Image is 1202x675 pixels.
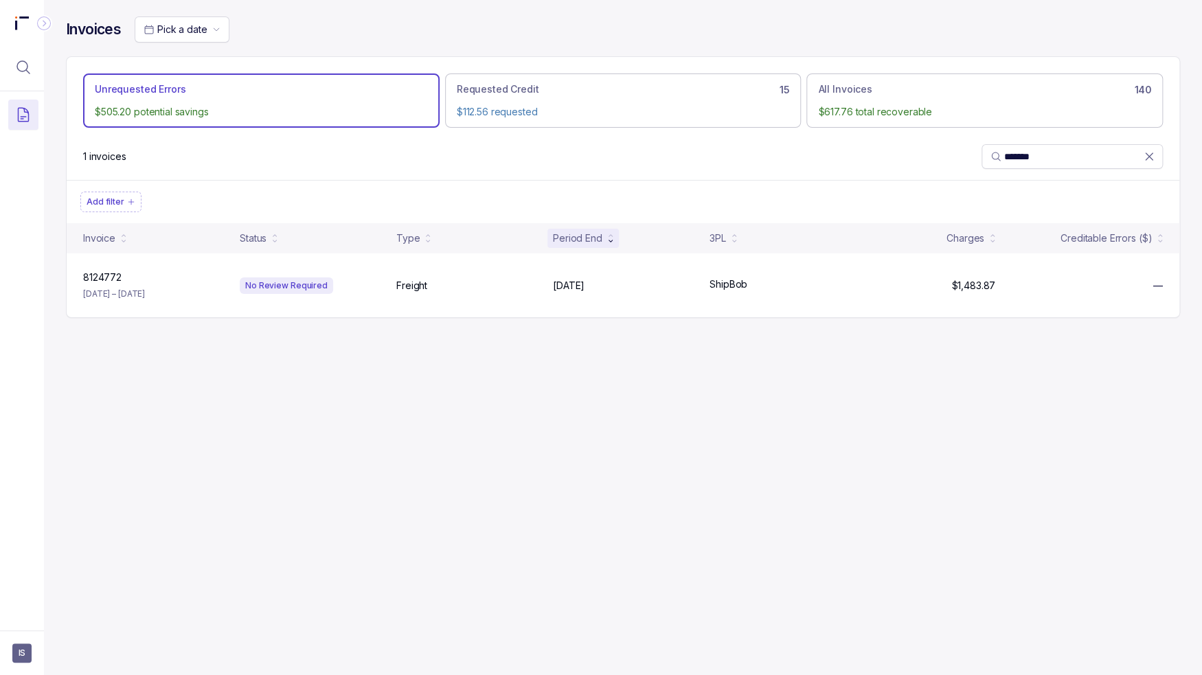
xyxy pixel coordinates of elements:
[710,277,747,291] p: ShipBob
[80,192,141,212] button: Filter Chip Add filter
[946,231,984,245] div: Charges
[457,82,539,96] p: Requested Credit
[135,16,229,43] button: Date Range Picker
[83,150,126,163] p: 1 invoices
[396,231,420,245] div: Type
[240,231,267,245] div: Status
[83,287,145,301] p: [DATE] – [DATE]
[710,231,726,245] div: 3PL
[553,231,602,245] div: Period End
[8,52,38,82] button: Menu Icon Button MagnifyingGlassIcon
[818,105,1151,119] p: $617.76 total recoverable
[1061,231,1152,245] div: Creditable Errors ($)
[951,279,995,293] p: $1,483.87
[83,231,115,245] div: Invoice
[396,279,427,293] p: Freight
[87,195,124,209] p: Add filter
[66,20,121,39] h4: Invoices
[83,150,126,163] div: Remaining page entries
[12,643,32,663] button: User initials
[240,277,333,294] div: No Review Required
[80,192,1166,212] ul: Filter Group
[818,82,872,96] p: All Invoices
[36,15,52,32] div: Collapse Icon
[8,100,38,130] button: Menu Icon Button DocumentTextIcon
[157,23,207,35] span: Pick a date
[95,82,185,96] p: Unrequested Errors
[83,271,122,284] p: 8124772
[144,23,207,36] search: Date Range Picker
[95,105,428,119] p: $505.20 potential savings
[457,105,790,119] p: $112.56 requested
[83,73,1163,128] ul: Action Tab Group
[780,84,789,95] h6: 15
[553,279,585,293] p: [DATE]
[1153,279,1163,293] span: —
[1134,84,1151,95] h6: 140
